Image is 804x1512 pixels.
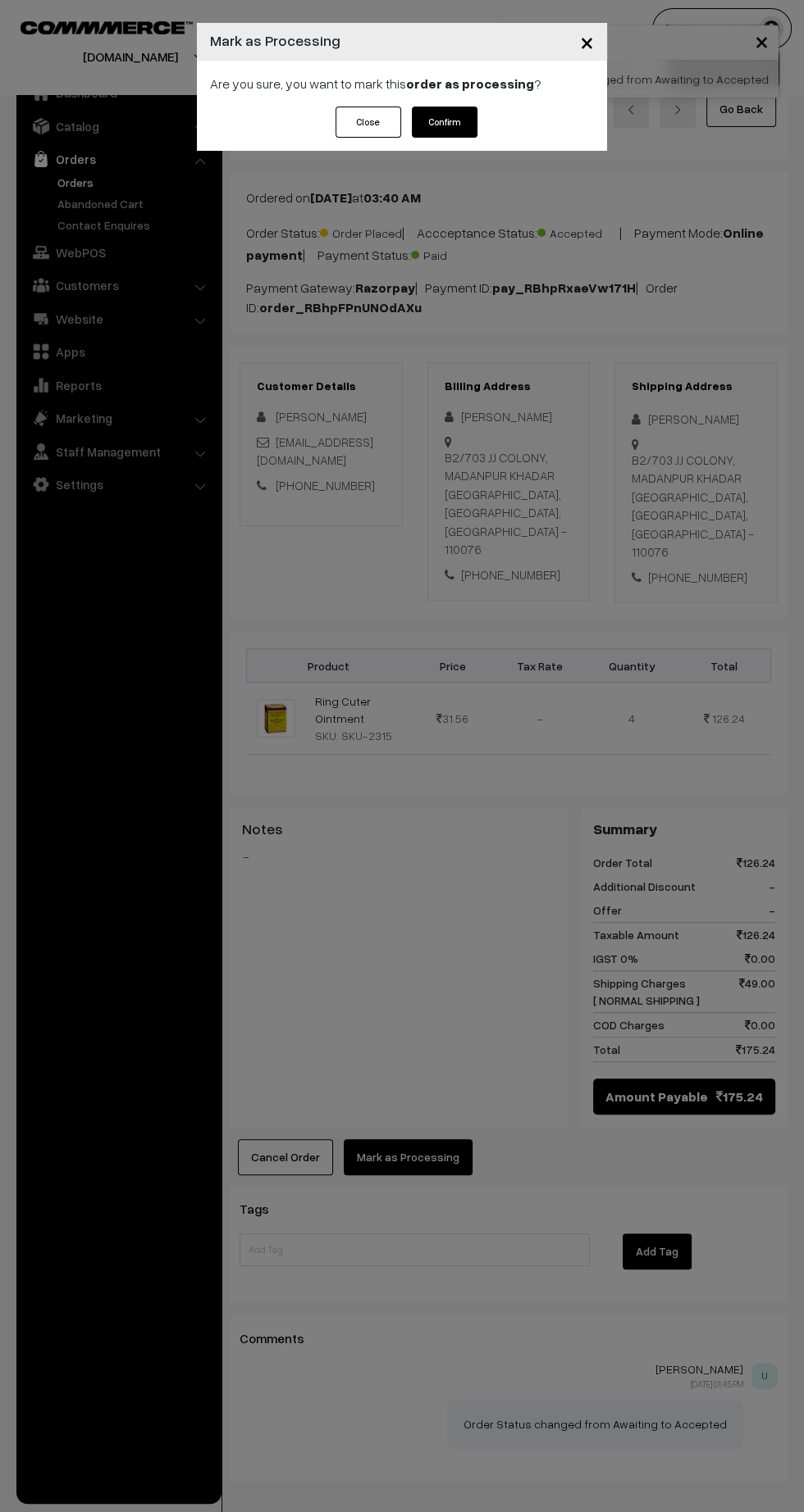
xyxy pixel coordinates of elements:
[197,61,607,107] div: Are you sure, you want to mark this ?
[580,26,594,57] span: ×
[412,107,477,138] button: Confirm
[406,75,534,92] strong: order as processing
[336,107,401,138] button: Close
[210,30,340,52] h4: Mark as Processing
[567,16,607,67] button: Close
